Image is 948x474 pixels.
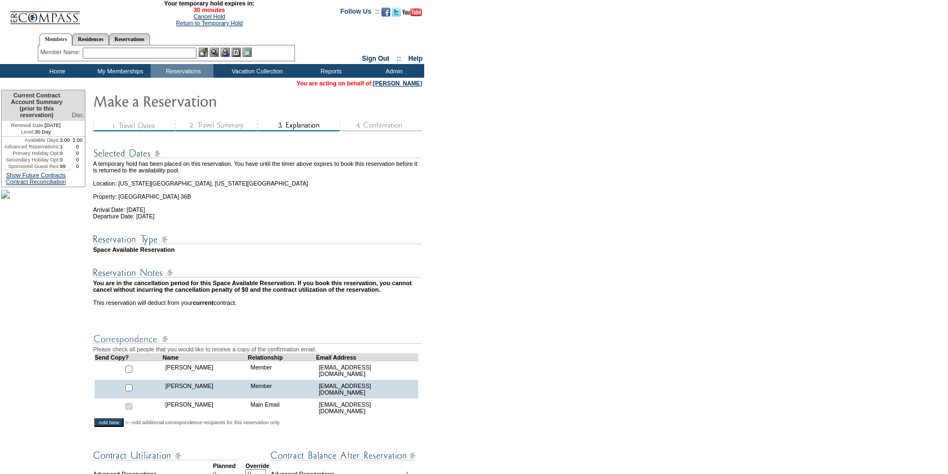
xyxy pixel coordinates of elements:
[199,48,208,57] img: b_edit.gif
[340,7,379,20] td: Follow Us ::
[381,11,390,18] a: Become our fan on Facebook
[39,33,73,45] a: Members
[408,55,423,62] a: Help
[70,143,85,150] td: 0
[176,20,243,26] a: Return to Temporary Hold
[316,398,418,417] td: [EMAIL_ADDRESS][DOMAIN_NAME]
[316,380,418,398] td: [EMAIL_ADDRESS][DOMAIN_NAME]
[109,33,150,45] a: Reservations
[93,174,423,187] td: Location: [US_STATE][GEOGRAPHIC_DATA], [US_STATE][GEOGRAPHIC_DATA]
[11,122,44,129] span: Renewal Date:
[163,380,248,398] td: [PERSON_NAME]
[70,163,85,170] td: 0
[193,299,213,306] b: current
[361,64,424,78] td: Admin
[94,418,124,427] input: Add New
[248,361,316,380] td: Member
[95,354,163,361] td: Send Copy?
[70,150,85,157] td: 0
[1,190,10,199] img: sb9.jpg
[402,8,422,16] img: Subscribe to our YouTube Channel
[248,380,316,398] td: Member
[257,120,339,131] img: step3_state2.gif
[316,361,418,380] td: [EMAIL_ADDRESS][DOMAIN_NAME]
[2,121,70,129] td: [DATE]
[125,419,281,426] span: <--Add additional correspondence recipients for this reservation only.
[88,64,151,78] td: My Memberships
[213,64,298,78] td: Vacation Collection
[151,64,213,78] td: Reservations
[93,233,421,246] img: Reservation Type
[41,48,83,57] div: Member Name:
[72,33,109,45] a: Residences
[392,11,401,18] a: Follow us on Twitter
[248,354,316,361] td: Relationship
[60,163,70,170] td: 99
[339,120,421,131] img: step4_state1.gif
[2,129,70,137] td: 30 Day
[93,200,423,213] td: Arrival Date: [DATE]
[93,187,423,200] td: Property: [GEOGRAPHIC_DATA] 36B
[245,463,269,469] strong: Override
[70,137,85,143] td: 2.00
[175,120,257,131] img: step2_state3.gif
[60,143,70,150] td: 1
[25,64,88,78] td: Home
[392,8,401,16] img: Follow us on Twitter
[60,150,70,157] td: 0
[248,398,316,417] td: Main Email
[6,172,66,178] a: Show Future Contracts
[298,64,361,78] td: Reports
[2,163,60,170] td: Sponsored Guest Res:
[70,157,85,163] td: 0
[2,90,70,121] td: Current Contract Account Summary (prior to this reservation)
[93,280,423,293] td: You are in the cancellation period for this Space Available Reservation. If you book this reserva...
[270,449,415,463] img: Contract Balance After Reservation
[93,449,238,463] img: Contract Utilization
[9,2,80,25] img: Compass Home
[86,7,332,13] span: 30 minutes
[21,129,34,135] span: Level:
[193,13,225,20] a: Cancel Hold
[232,48,241,57] img: Reservations
[93,246,423,253] td: Space Available Reservation
[60,137,70,143] td: 3.00
[93,90,312,112] img: Make Reservation
[6,178,66,185] a: Contract Reconciliation
[213,463,235,469] strong: Planned
[2,150,60,157] td: Primary Holiday Opt:
[373,80,422,86] a: [PERSON_NAME]
[163,398,248,417] td: [PERSON_NAME]
[2,157,60,163] td: Secondary Holiday Opt:
[163,361,248,380] td: [PERSON_NAME]
[362,55,389,62] a: Sign Out
[93,120,175,131] img: step1_state3.gif
[397,55,401,62] span: ::
[60,157,70,163] td: 0
[242,48,252,57] img: b_calculator.gif
[402,11,422,18] a: Subscribe to our YouTube Channel
[210,48,219,57] img: View
[93,213,423,219] td: Departure Date: [DATE]
[93,299,423,306] td: This reservation will deduct from your contract.
[2,143,60,150] td: Advanced Reservations:
[93,266,421,280] img: Reservation Notes
[93,147,421,160] img: Reservation Dates
[163,354,248,361] td: Name
[381,8,390,16] img: Become our fan on Facebook
[316,354,418,361] td: Email Address
[93,346,316,352] span: Please check all people that you would like to receive a copy of the confirmation email.
[297,80,422,86] span: You are acting on behalf of:
[72,112,85,118] span: Disc.
[2,137,60,143] td: Available Days:
[93,160,423,174] td: A temporary hold has been placed on this reservation. You have until the timer above expires to b...
[221,48,230,57] img: Impersonate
